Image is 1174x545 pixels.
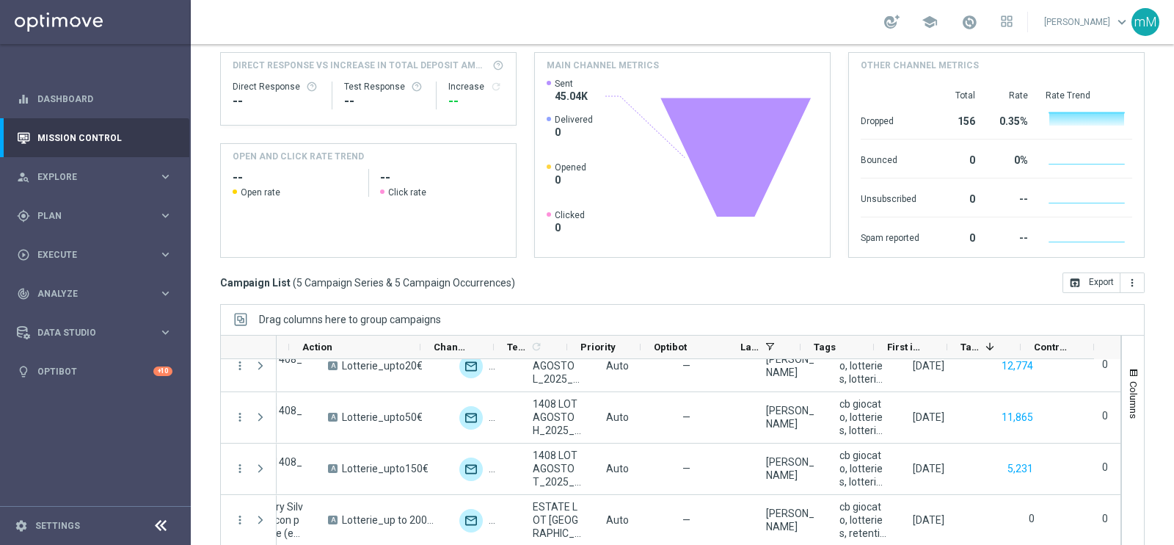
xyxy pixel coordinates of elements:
a: Dashboard [37,79,172,118]
div: Plan [17,209,158,223]
label: 0 [1102,358,1108,371]
i: more_vert [233,462,247,475]
span: Auto [606,463,629,474]
div: Optibot [17,352,172,391]
div: 21 Aug 2025, Thursday [913,359,944,372]
span: — [682,411,690,424]
img: Optimail [459,406,483,430]
button: more_vert [233,411,247,424]
span: Clicked [555,209,585,221]
button: person_search Explore keyboard_arrow_right [16,171,173,183]
button: more_vert [1120,272,1145,293]
i: keyboard_arrow_right [158,325,172,339]
i: keyboard_arrow_right [158,209,172,223]
span: Calculate column [528,339,542,355]
span: Execute [37,250,158,259]
div: marco Maccarrone [766,455,814,482]
i: play_circle_outline [17,248,30,261]
span: ( [293,276,296,289]
div: Optimail [459,458,483,481]
button: more_vert [233,513,247,527]
span: — [682,513,690,527]
h4: Main channel metrics [547,59,659,72]
div: Rate Trend [1046,90,1132,101]
div: -- [233,93,320,110]
button: lightbulb Optibot +10 [16,366,173,378]
span: Data Studio [37,328,158,337]
span: A [328,464,338,473]
a: Settings [35,521,80,530]
div: Test Response [344,81,425,93]
span: Auto [606,411,629,423]
multiple-options-button: Export to CSV [1062,276,1145,288]
span: Direct Response VS Increase In Total Deposit Amount [233,59,488,72]
h4: OPEN AND CLICK RATE TREND [233,150,364,163]
span: 0 [555,173,586,187]
div: equalizer Dashboard [16,93,173,105]
span: Priority [580,342,616,353]
span: Action [302,342,332,353]
div: 21 Aug 2025, Thursday [913,462,944,475]
div: 0.35% [993,108,1028,131]
div: Press SPACE to select this row. [221,341,277,392]
span: Lotterie_up to 20000 Sisal Points [342,513,434,527]
div: 0% [993,147,1028,170]
span: Drag columns here to group campaigns [259,314,441,325]
h2: -- [233,169,357,187]
div: Optimail [459,509,483,533]
img: Other [489,406,512,430]
div: Direct Response [233,81,320,93]
i: settings [15,519,28,533]
span: cb giocato, lotteries, retention, sisal points, talent [839,500,888,540]
div: 0 [937,186,975,209]
a: [PERSON_NAME]keyboard_arrow_down [1043,11,1131,33]
div: -- [993,225,1028,248]
span: cb giocato, lotteries, lotterie, up selling, talent [839,397,888,437]
div: 0 [937,225,975,248]
i: more_vert [1126,277,1138,289]
div: 0 [937,147,975,170]
i: keyboard_arrow_right [158,286,172,300]
button: 11,865 [1000,408,1035,427]
span: Tags [814,342,836,353]
span: Lotterie_upto150€ [342,462,429,475]
i: refresh [490,81,502,93]
span: 0 [555,221,585,234]
img: Optimail [459,355,483,378]
button: 5,231 [1006,460,1035,478]
span: Auto [606,360,629,372]
button: 12,774 [1000,357,1035,375]
button: Mission Control [16,132,173,144]
span: 1408 LOTAGOSTO H_2025_08_14_Reminder [533,397,581,437]
img: Other [489,355,512,378]
div: Mission Control [17,118,172,157]
i: refresh [531,341,542,353]
span: — [682,462,690,475]
button: play_circle_outline Execute keyboard_arrow_right [16,249,173,261]
label: 0 [1102,409,1108,422]
div: Dropped [861,108,919,131]
i: open_in_browser [1069,277,1081,289]
span: cb giocato, lotteries, lotterie, up selling, talent [839,449,888,488]
span: Explore [37,173,158,181]
span: 45.04K [555,90,588,103]
div: Analyze [17,287,158,300]
span: Targeted Customers [960,342,980,353]
span: 1408 LOTAGOSTO T_2025_08_14_Reminder [533,449,581,488]
i: keyboard_arrow_right [158,170,172,184]
div: mM [1131,8,1159,36]
span: Plan [37,212,158,220]
div: 156 [937,108,975,131]
a: Optibot [37,352,153,391]
span: Opened [555,162,586,173]
span: Optibot [654,342,687,353]
span: A [328,361,338,370]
